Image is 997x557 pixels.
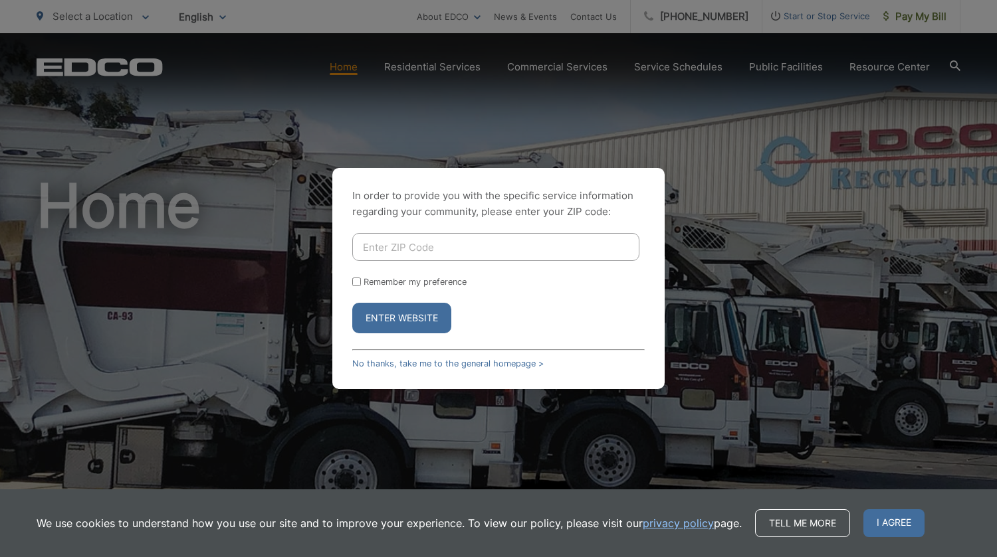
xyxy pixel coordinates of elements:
[352,188,645,220] p: In order to provide you with the specific service information regarding your community, please en...
[643,515,714,531] a: privacy policy
[37,515,742,531] p: We use cookies to understand how you use our site and to improve your experience. To view our pol...
[352,358,544,368] a: No thanks, take me to the general homepage >
[364,277,467,287] label: Remember my preference
[863,509,925,537] span: I agree
[352,233,639,261] input: Enter ZIP Code
[352,303,451,333] button: Enter Website
[755,509,850,537] a: Tell me more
